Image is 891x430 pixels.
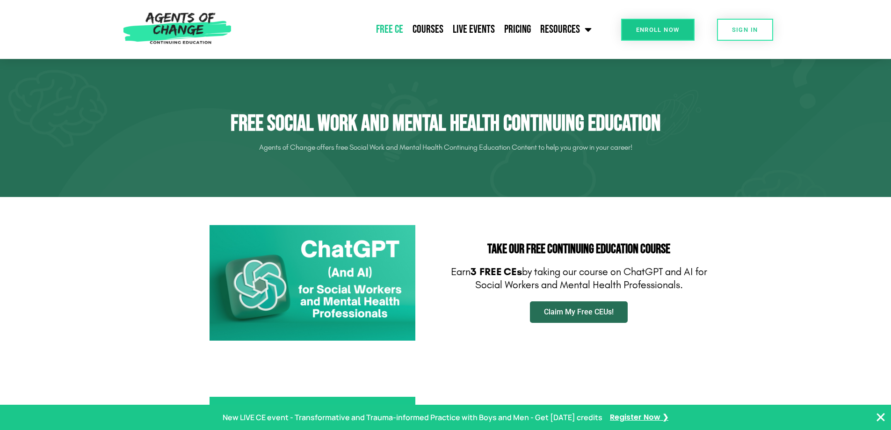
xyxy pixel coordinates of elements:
[544,308,614,316] span: Claim My Free CEUs!
[471,266,522,278] b: 3 FREE CEs
[610,411,668,424] a: Register Now ❯
[371,18,408,41] a: Free CE
[732,27,758,33] span: SIGN IN
[530,301,628,323] a: Claim My Free CEUs!
[536,18,596,41] a: Resources
[875,412,886,423] button: Close Banner
[450,265,708,292] p: Earn by taking our course on ChatGPT and AI for Social Workers and Mental Health Professionals.
[621,19,695,41] a: Enroll Now
[636,27,680,33] span: Enroll Now
[500,18,536,41] a: Pricing
[236,18,596,41] nav: Menu
[184,140,708,155] p: Agents of Change offers free Social Work and Mental Health Continuing Education Content to help y...
[450,243,708,256] h2: Take Our FREE Continuing Education Course
[184,110,708,138] h1: Free Social Work and Mental Health Continuing Education
[408,18,448,41] a: Courses
[717,19,773,41] a: SIGN IN
[223,411,602,424] p: New LIVE CE event - Transformative and Trauma-informed Practice with Boys and Men - Get [DATE] cr...
[448,18,500,41] a: Live Events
